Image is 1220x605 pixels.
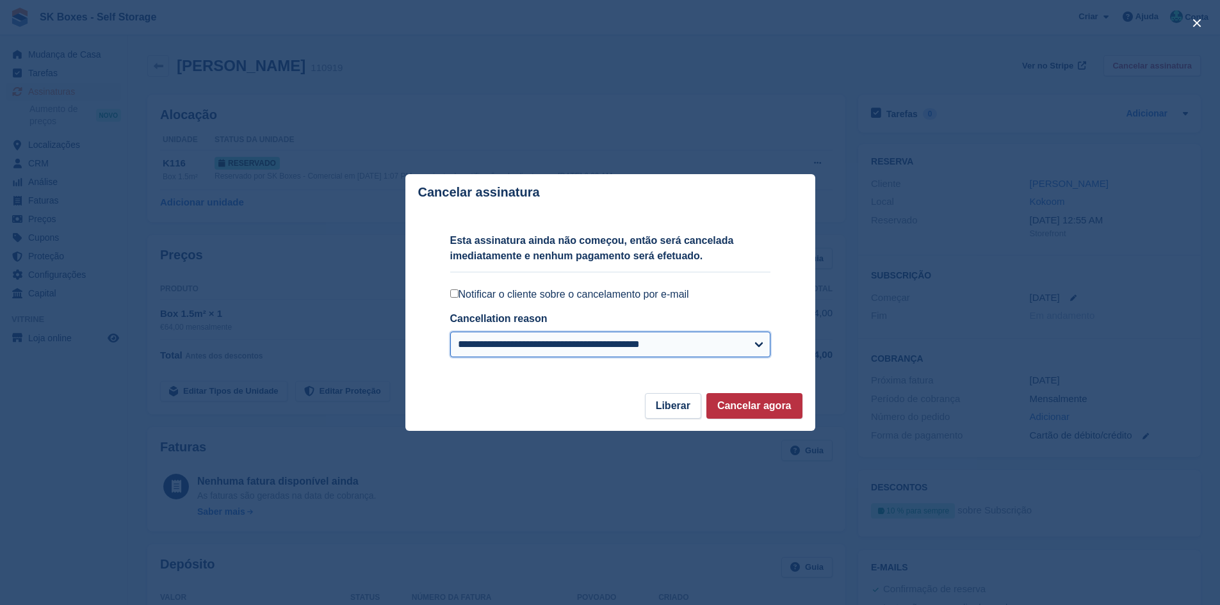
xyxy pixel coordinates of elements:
button: Liberar [645,393,701,419]
p: Esta assinatura ainda não começou, então será cancelada imediatamente e nenhum pagamento será efe... [450,233,770,264]
label: Cancellation reason [450,313,548,324]
label: Notificar o cliente sobre o cancelamento por e-mail [450,288,770,301]
p: Cancelar assinatura [418,185,540,200]
button: close [1187,13,1207,33]
input: Notificar o cliente sobre o cancelamento por e-mail [450,289,459,298]
button: Cancelar agora [706,393,802,419]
